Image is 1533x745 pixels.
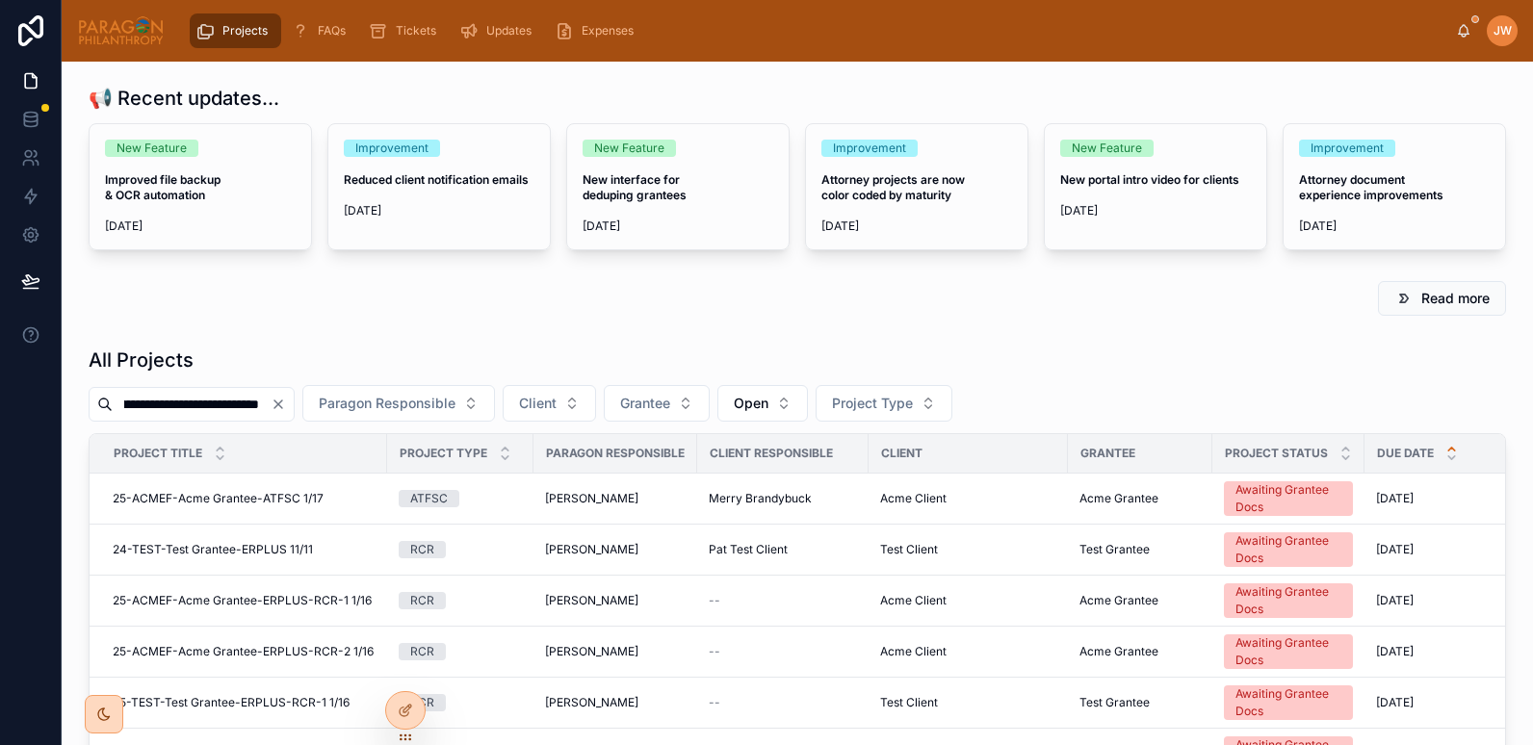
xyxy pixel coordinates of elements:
a: Acme Grantee [1079,593,1201,608]
a: Pat Test Client [709,542,857,557]
span: [PERSON_NAME] [545,593,638,608]
div: Awaiting Grantee Docs [1235,481,1341,516]
span: Acme Client [880,644,947,659]
strong: Reduced client notification emails [344,172,529,187]
span: -- [709,695,720,710]
span: Test Grantee [1079,695,1150,710]
a: Acme Client [880,593,1056,608]
span: Client [519,394,557,413]
span: Expenses [582,23,634,39]
span: Project Title [114,446,202,461]
a: [DATE] [1376,491,1497,506]
span: [PERSON_NAME] [545,542,638,557]
a: New FeatureNew portal intro video for clients[DATE] [1044,123,1267,250]
div: New Feature [1072,140,1142,157]
span: Merry Brandybuck [709,491,812,506]
a: RCR [399,643,522,660]
a: RCR [399,694,522,711]
a: ImprovementAttorney projects are now color coded by maturity[DATE] [805,123,1028,250]
span: Paragon Responsible [546,446,685,461]
a: [PERSON_NAME] [545,695,686,710]
span: Test Grantee [1079,542,1150,557]
strong: New portal intro video for clients [1060,172,1239,187]
span: Acme Grantee [1079,593,1158,608]
button: Clear [271,397,294,412]
a: [DATE] [1376,644,1497,659]
span: JW [1494,23,1512,39]
span: [PERSON_NAME] [545,644,638,659]
span: Grantee [1080,446,1135,461]
span: Grantee [620,394,670,413]
a: Test Client [880,542,1056,557]
div: Awaiting Grantee Docs [1235,532,1341,567]
h1: 📢 Recent updates... [89,85,279,112]
button: Select Button [604,385,710,422]
button: Select Button [717,385,808,422]
span: 25-ACMEF-Acme Grantee-ERPLUS-RCR-2 1/16 [113,644,374,659]
span: [DATE] [1376,593,1414,608]
span: Tickets [396,23,436,39]
span: Pat Test Client [709,542,788,557]
a: 25-ACMEF-Acme Grantee-ERPLUS-RCR-2 1/16 [113,644,376,659]
div: New Feature [594,140,664,157]
span: Acme Client [880,593,947,608]
span: Projects [222,23,268,39]
a: [DATE] [1376,695,1497,710]
a: -- [709,644,857,659]
span: [DATE] [1376,542,1414,557]
a: Awaiting Grantee Docs [1224,583,1353,618]
a: Expenses [549,13,647,48]
span: Paragon Responsible [319,394,455,413]
span: [PERSON_NAME] [545,491,638,506]
a: [DATE] [1376,542,1497,557]
a: Test Grantee [1079,695,1201,710]
span: Client [881,446,922,461]
span: [DATE] [1376,491,1414,506]
strong: Attorney projects are now color coded by maturity [821,172,968,202]
span: 25-TEST-Test Grantee-ERPLUS-RCR-1 1/16 [113,695,350,710]
a: FAQs [285,13,359,48]
span: [PERSON_NAME] [545,695,638,710]
div: Improvement [355,140,429,157]
a: Acme Client [880,491,1056,506]
span: [DATE] [583,218,773,234]
span: Due Date [1377,446,1434,461]
a: 25-ACMEF-Acme Grantee-ERPLUS-RCR-1 1/16 [113,593,376,608]
a: [DATE] [1376,593,1497,608]
span: [DATE] [1376,695,1414,710]
span: Project Status [1225,446,1328,461]
a: Updates [454,13,545,48]
span: Read more [1421,289,1490,308]
span: [DATE] [821,218,1012,234]
div: Improvement [1311,140,1384,157]
span: [DATE] [105,218,296,234]
span: Project Type [400,446,487,461]
span: Open [734,394,768,413]
div: RCR [410,592,434,609]
span: [DATE] [1060,203,1251,218]
a: [PERSON_NAME] [545,542,686,557]
div: ATFSC [410,490,448,507]
a: [PERSON_NAME] [545,593,686,608]
div: scrollable content [180,10,1456,52]
span: Test Client [880,695,938,710]
a: Awaiting Grantee Docs [1224,685,1353,720]
span: Client Responsible [710,446,833,461]
span: Acme Client [880,491,947,506]
span: 24-TEST-Test Grantee-ERPLUS 11/11 [113,542,313,557]
span: Acme Grantee [1079,644,1158,659]
span: Acme Grantee [1079,491,1158,506]
a: Acme Grantee [1079,491,1201,506]
button: Select Button [816,385,952,422]
span: Project Type [832,394,913,413]
button: Read more [1378,281,1506,316]
a: Merry Brandybuck [709,491,857,506]
strong: Improved file backup & OCR automation [105,172,223,202]
span: FAQs [318,23,346,39]
span: Updates [486,23,532,39]
img: App logo [77,15,165,46]
span: -- [709,644,720,659]
a: Test Grantee [1079,542,1201,557]
div: Awaiting Grantee Docs [1235,634,1341,669]
span: 25-ACMEF-Acme Grantee-ATFSC 1/17 [113,491,324,506]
